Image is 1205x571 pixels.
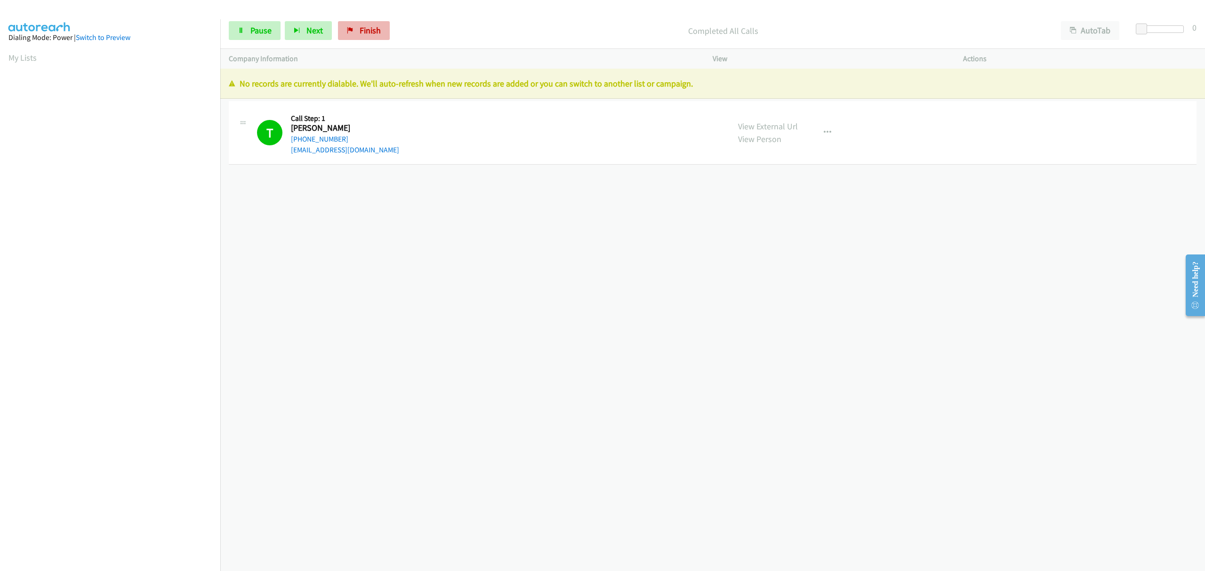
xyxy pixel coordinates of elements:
button: AutoTab [1061,21,1119,40]
p: Company Information [229,53,696,64]
h2: [PERSON_NAME] [291,123,361,134]
a: Finish [338,21,390,40]
div: Delay between calls (in seconds) [1141,25,1184,33]
a: [PHONE_NUMBER] [291,135,348,143]
a: Pause [229,21,281,40]
h5: Call Step: 1 [291,114,399,123]
span: Pause [250,25,272,36]
p: View [713,53,946,64]
p: Actions [963,53,1197,64]
a: My Lists [8,52,37,63]
a: View External Url [738,121,798,132]
div: 0 [1192,21,1197,34]
a: Switch to Preview [76,33,130,42]
h1: T [257,120,282,145]
div: Dialing Mode: Power | [8,32,212,43]
span: Finish [360,25,381,36]
iframe: Dialpad [8,72,220,519]
iframe: Resource Center [1178,248,1205,323]
button: Next [285,21,332,40]
a: [EMAIL_ADDRESS][DOMAIN_NAME] [291,145,399,154]
p: Completed All Calls [402,24,1044,37]
p: No records are currently dialable. We'll auto-refresh when new records are added or you can switc... [229,77,1197,90]
a: View Person [738,134,781,144]
span: Next [306,25,323,36]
